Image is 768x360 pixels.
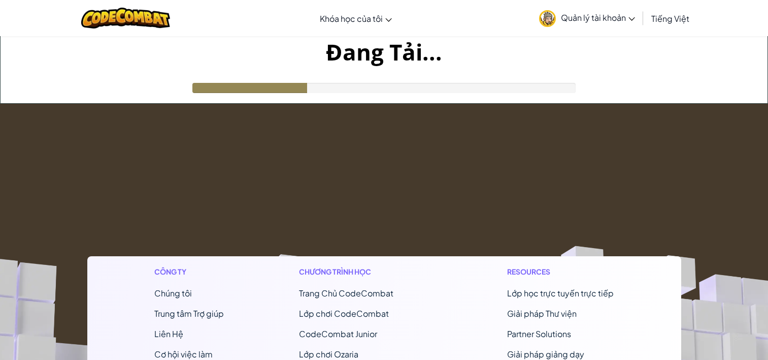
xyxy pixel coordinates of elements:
[1,36,767,68] h1: Đang Tải...
[507,308,577,319] a: Giải pháp Thư viện
[299,266,432,277] h1: Chương trình học
[507,288,614,298] a: Lớp học trực tuyến trực tiếp
[507,328,571,339] a: Partner Solutions
[315,5,397,32] a: Khóa học của tôi
[299,349,358,359] a: Lớp chơi Ozaria
[299,308,389,319] a: Lớp chơi CodeCombat
[154,308,224,319] a: Trung tâm Trợ giúp
[320,13,383,24] span: Khóa học của tôi
[154,349,213,359] a: Cơ hội việc làm
[561,12,635,23] span: Quản lý tài khoản
[507,266,614,277] h1: Resources
[539,10,556,27] img: avatar
[534,2,640,34] a: Quản lý tài khoản
[154,266,224,277] h1: Công ty
[507,349,584,359] a: Giải pháp giảng dạy
[154,328,183,339] span: Liên Hệ
[299,288,393,298] span: Trang Chủ CodeCombat
[154,288,192,298] a: Chúng tôi
[299,328,377,339] a: CodeCombat Junior
[646,5,694,32] a: Tiếng Việt
[651,13,689,24] span: Tiếng Việt
[81,8,170,28] img: CodeCombat logo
